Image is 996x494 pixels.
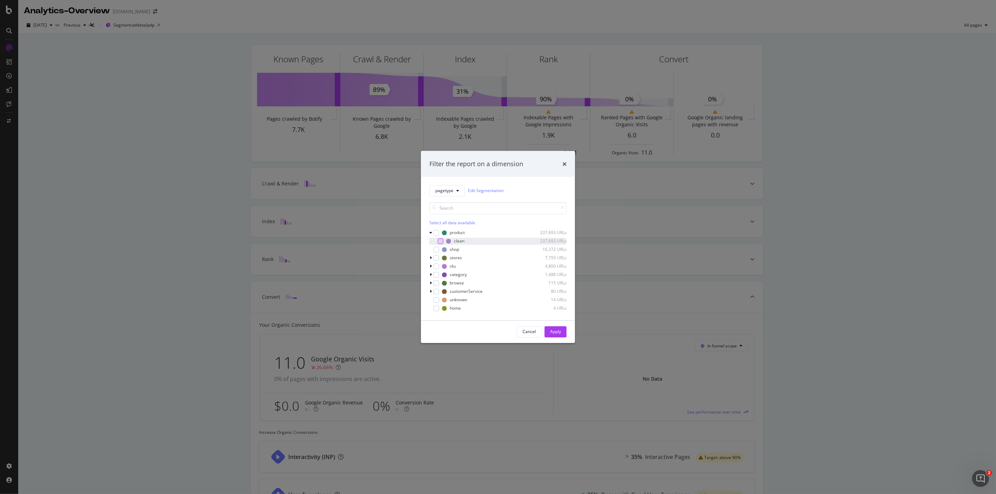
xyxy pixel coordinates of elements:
div: Select all data available [429,220,567,226]
input: Search [429,202,567,214]
div: shop [450,247,459,253]
button: Cancel [517,326,542,337]
div: 4,800 URLs [532,263,567,269]
div: 1,488 URLs [532,272,567,278]
div: category [450,272,467,278]
div: times [562,160,567,169]
span: 2 [987,470,992,476]
div: unknown [450,297,467,303]
div: 237,693 URLs [532,230,567,236]
div: customerService [450,289,483,295]
div: Apply [550,329,561,335]
div: 80 URLs [532,289,567,295]
div: product [450,230,465,236]
span: pagetype [435,188,454,194]
iframe: Intercom live chat [972,470,989,487]
div: 4 URLs [532,305,567,311]
div: 14 URLs [532,297,567,303]
button: pagetype [429,185,465,196]
a: Edit Segmentation [468,187,504,195]
div: clean [454,238,464,244]
div: nlu [450,263,456,269]
div: Cancel [523,329,536,335]
div: 237,693 URLs [532,238,567,244]
div: 16,372 URLs [532,247,567,253]
div: modal [421,151,575,343]
div: browse [450,280,464,286]
div: 7,793 URLs [532,255,567,261]
div: Filter the report on a dimension [429,160,523,169]
div: home [450,305,461,311]
div: stores [450,255,462,261]
button: Apply [545,326,567,337]
div: 115 URLs [532,280,567,286]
